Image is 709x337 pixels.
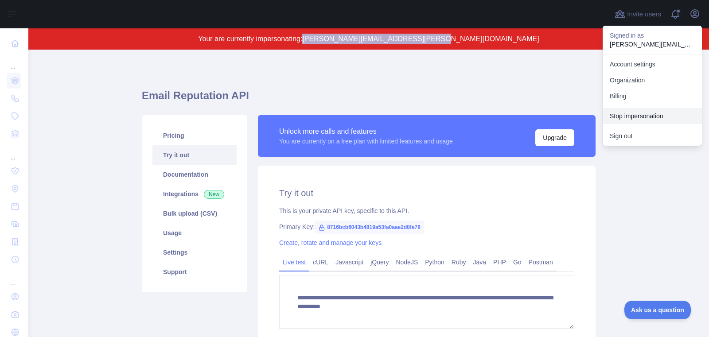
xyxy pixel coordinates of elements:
a: NodeJS [392,255,421,269]
button: Invite users [613,7,663,21]
a: Integrations New [152,184,237,204]
a: Live test [279,255,309,269]
a: PHP [490,255,510,269]
p: [PERSON_NAME][EMAIL_ADDRESS][PERSON_NAME][DOMAIN_NAME] [610,40,695,49]
a: jQuery [367,255,392,269]
span: 8716bcb6043b4819a53fa0aae2d8fe78 [315,221,424,234]
a: Settings [152,243,237,262]
div: Unlock more calls and features [279,126,453,137]
a: Try it out [152,145,237,165]
div: This is your private API key, specific to this API. [279,206,574,215]
span: New [204,190,224,199]
p: Signed in as [610,31,695,40]
a: Documentation [152,165,237,184]
a: Create, rotate and manage your keys [279,239,382,246]
button: Stop impersonation [603,108,702,124]
a: Account settings [603,56,702,72]
a: Python [421,255,448,269]
div: ... [7,143,21,161]
button: Billing [603,88,702,104]
a: Organization [603,72,702,88]
iframe: Toggle Customer Support [624,301,691,319]
a: Go [510,255,525,269]
a: Bulk upload (CSV) [152,204,237,223]
a: Postman [525,255,557,269]
a: Support [152,262,237,282]
button: Upgrade [535,129,574,146]
div: Primary Key: [279,222,574,231]
a: Java [470,255,490,269]
div: You are currently on a free plan with limited features and usage [279,137,453,146]
span: [PERSON_NAME][EMAIL_ADDRESS][PERSON_NAME][DOMAIN_NAME] [302,35,539,43]
span: Invite users [627,9,661,19]
a: cURL [309,255,332,269]
a: Ruby [448,255,470,269]
span: Your are currently impersonating: [198,35,302,43]
h1: Email Reputation API [142,89,596,110]
h2: Try it out [279,187,574,199]
div: ... [7,53,21,71]
button: Sign out [603,128,702,144]
a: Usage [152,223,237,243]
a: Pricing [152,126,237,145]
a: Javascript [332,255,367,269]
div: ... [7,269,21,287]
